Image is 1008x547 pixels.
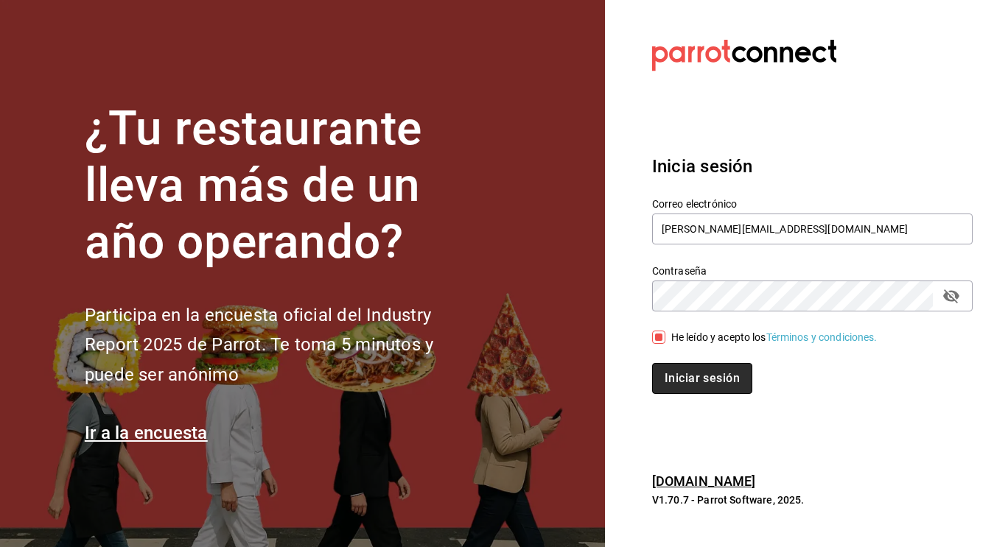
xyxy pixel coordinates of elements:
h3: Inicia sesión [652,153,973,180]
a: Términos y condiciones. [766,331,878,343]
button: Iniciar sesión [652,363,752,394]
p: V1.70.7 - Parrot Software, 2025. [652,493,973,507]
h1: ¿Tu restaurante lleva más de un año operando? [85,101,483,270]
a: [DOMAIN_NAME] [652,473,756,489]
a: Ir a la encuesta [85,423,208,443]
h2: Participa en la encuesta oficial del Industry Report 2025 de Parrot. Te toma 5 minutos y puede se... [85,300,483,390]
div: He leído y acepto los [671,330,878,345]
input: Ingresa tu correo electrónico [652,213,973,244]
label: Correo electrónico [652,199,973,209]
label: Contraseña [652,266,973,276]
button: passwordField [939,283,964,308]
